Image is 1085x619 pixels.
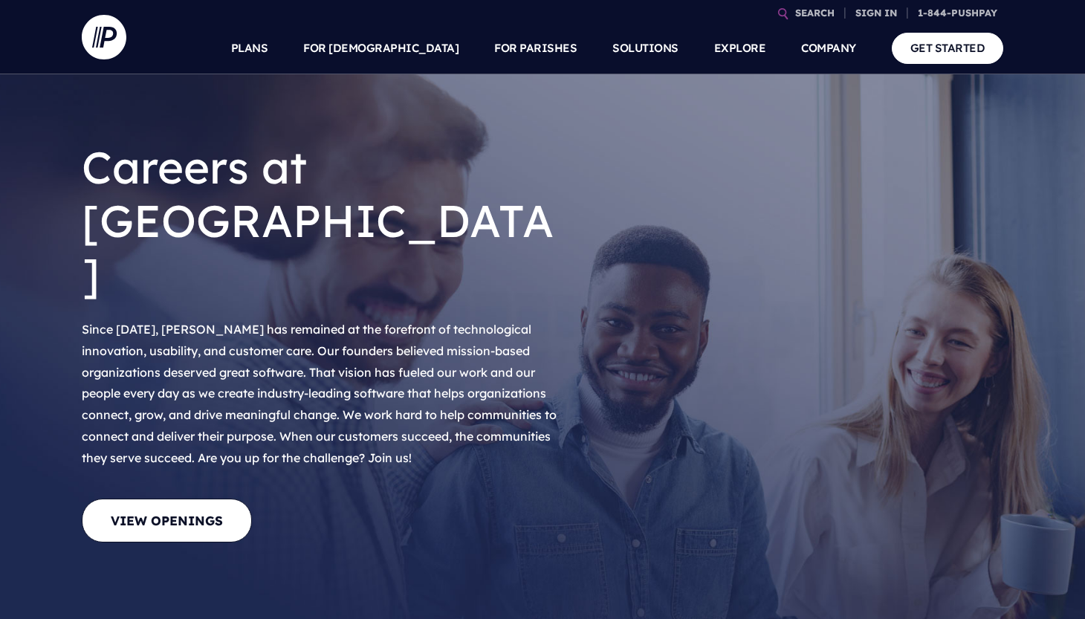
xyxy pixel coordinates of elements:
h1: Careers at [GEOGRAPHIC_DATA] [82,129,565,313]
a: EXPLORE [714,22,766,74]
a: SOLUTIONS [612,22,678,74]
a: GET STARTED [892,33,1004,63]
a: FOR PARISHES [494,22,577,74]
a: COMPANY [801,22,856,74]
span: Since [DATE], [PERSON_NAME] has remained at the forefront of technological innovation, usability,... [82,322,557,465]
a: PLANS [231,22,268,74]
a: View Openings [82,499,252,542]
a: FOR [DEMOGRAPHIC_DATA] [303,22,459,74]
